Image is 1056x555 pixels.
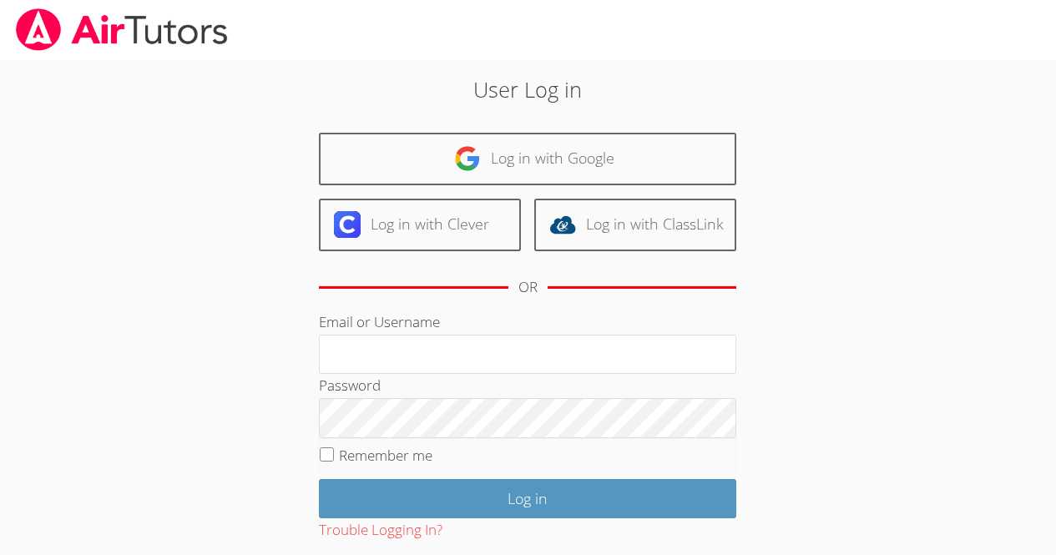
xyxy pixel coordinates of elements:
a: Log in with Clever [319,199,521,251]
div: OR [518,275,538,300]
h2: User Log in [243,73,813,105]
a: Log in with ClassLink [534,199,736,251]
label: Remember me [339,446,432,465]
a: Log in with Google [319,133,736,185]
img: airtutors_banner-c4298cdbf04f3fff15de1276eac7730deb9818008684d7c2e4769d2f7ddbe033.png [14,8,230,51]
img: google-logo-50288ca7cdecda66e5e0955fdab243c47b7ad437acaf1139b6f446037453330a.svg [454,145,481,172]
button: Trouble Logging In? [319,518,442,542]
input: Log in [319,479,736,518]
img: clever-logo-6eab21bc6e7a338710f1a6ff85c0baf02591cd810cc4098c63d3a4b26e2feb20.svg [334,211,361,238]
label: Password [319,376,381,395]
img: classlink-logo-d6bb404cc1216ec64c9a2012d9dc4662098be43eaf13dc465df04b49fa7ab582.svg [549,211,576,238]
label: Email or Username [319,312,440,331]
